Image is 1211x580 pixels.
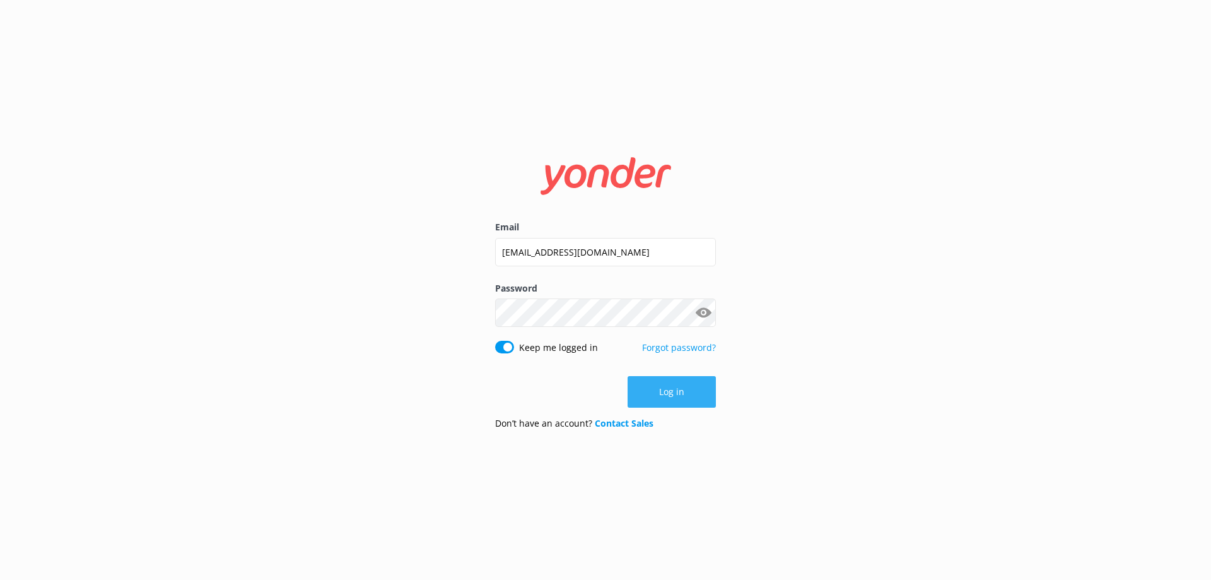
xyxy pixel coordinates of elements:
button: Show password [691,300,716,326]
a: Forgot password? [642,341,716,353]
a: Contact Sales [595,417,653,429]
button: Log in [628,376,716,408]
label: Keep me logged in [519,341,598,355]
label: Email [495,220,716,234]
label: Password [495,281,716,295]
p: Don’t have an account? [495,417,653,430]
input: user@emailaddress.com [495,238,716,266]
